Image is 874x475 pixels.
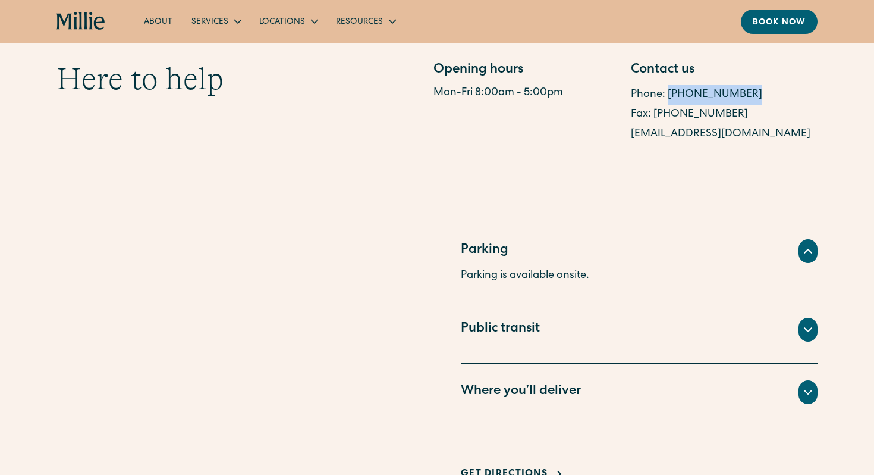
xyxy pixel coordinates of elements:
[461,241,508,261] div: Parking
[326,11,404,31] div: Resources
[433,85,620,101] div: Mon-Fri 8:00am - 5:00pm
[191,16,228,29] div: Services
[461,268,818,284] p: Parking is available onsite.
[631,61,818,80] div: Contact us
[250,11,326,31] div: Locations
[741,10,818,34] a: Book now
[631,89,762,100] a: Phone: [PHONE_NUMBER]
[631,109,748,120] a: Fax: [PHONE_NUMBER]
[336,16,383,29] div: Resources
[56,61,224,98] h2: Here to help
[259,16,305,29] div: Locations
[433,61,620,80] div: Opening hours
[56,12,106,31] a: home
[461,382,581,402] div: Where you’ll deliver
[631,129,810,139] a: [EMAIL_ADDRESS][DOMAIN_NAME]
[753,17,806,29] div: Book now
[134,11,182,31] a: About
[182,11,250,31] div: Services
[461,320,540,339] div: Public transit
